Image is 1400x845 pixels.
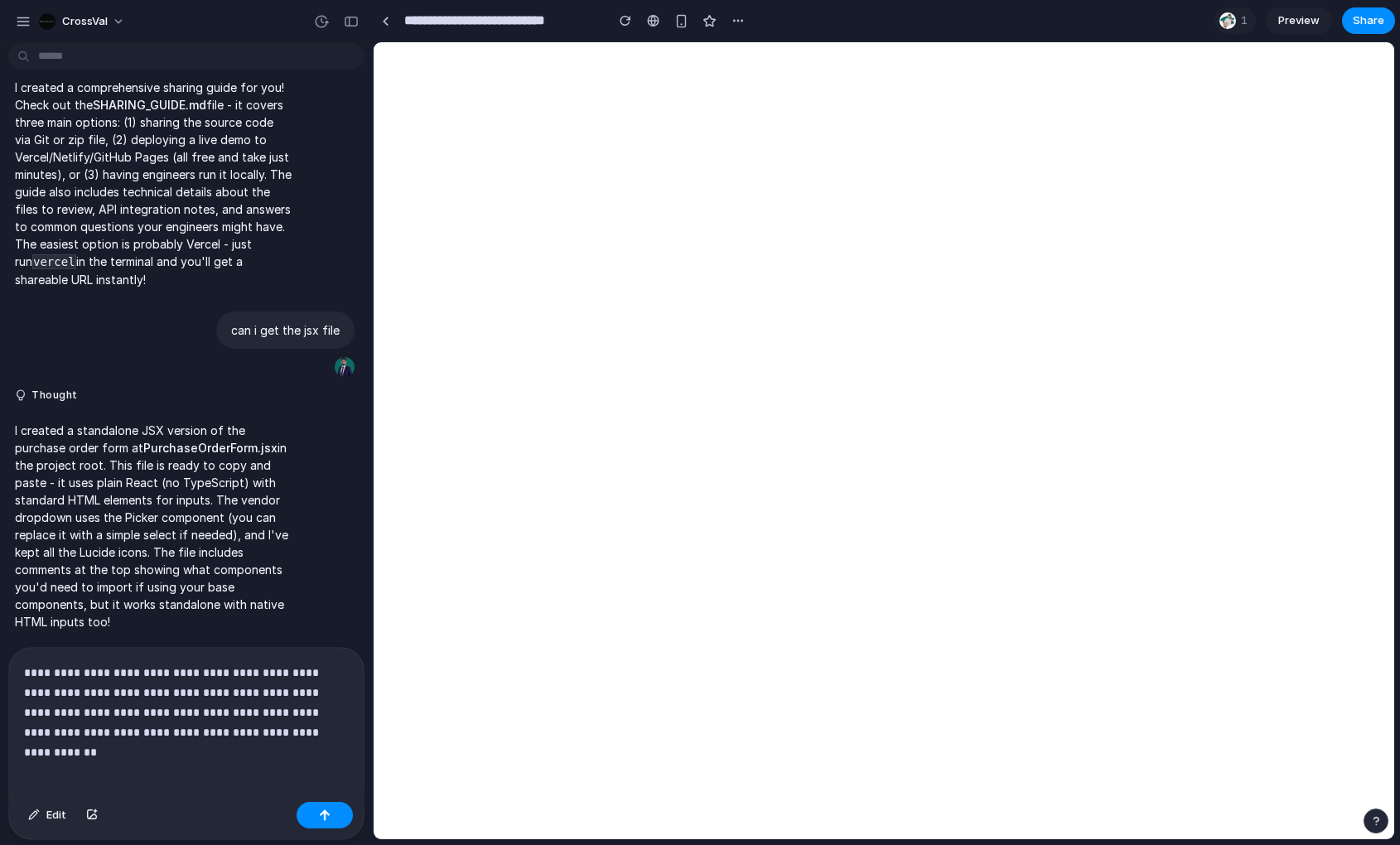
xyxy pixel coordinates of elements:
p: I created a comprehensive sharing guide for you! Check out the file - it covers three main option... [15,79,292,288]
button: Edit [20,802,75,828]
span: 1 [1241,12,1253,29]
span: Edit [46,807,66,823]
button: Share [1342,7,1395,34]
p: I created a standalone JSX version of the purchase order form at in the project root. This file i... [15,422,292,630]
p: can i get the jsx file [231,321,340,339]
strong: SHARING_GUIDE.md [93,98,206,112]
code: vercel [32,254,76,269]
span: CrossVal [62,13,108,30]
strong: PurchaseOrderForm.jsx [143,441,278,455]
span: Preview [1278,12,1320,29]
a: Preview [1266,7,1332,34]
button: CrossVal [32,8,133,35]
span: Share [1353,12,1384,29]
div: 1 [1214,7,1256,34]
